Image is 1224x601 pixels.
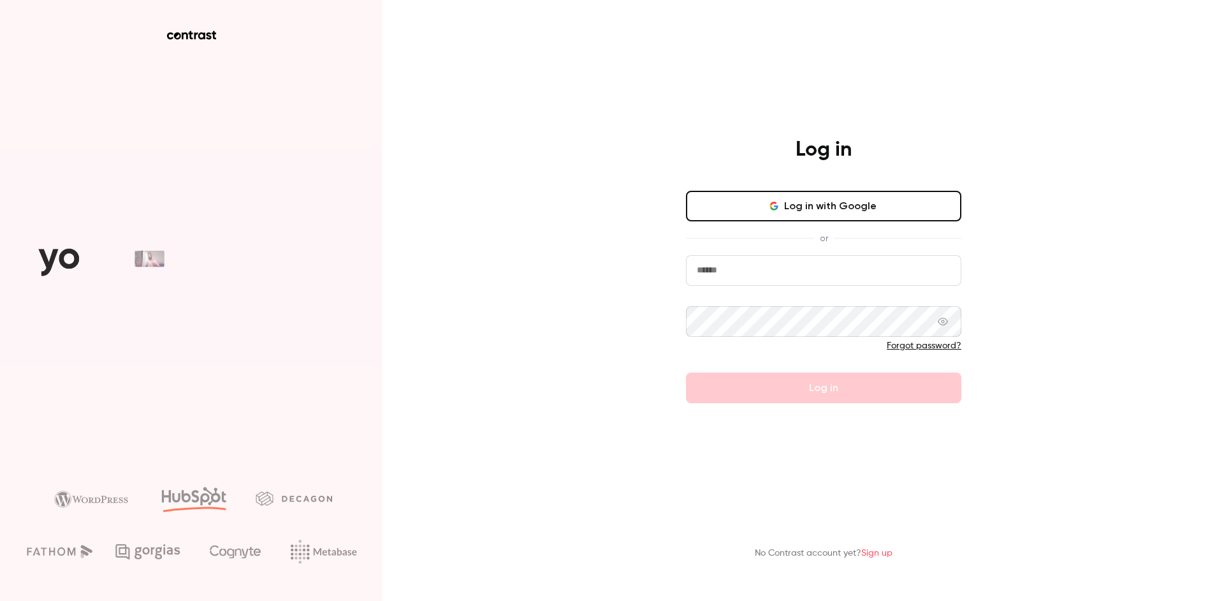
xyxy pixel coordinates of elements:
a: Sign up [861,549,892,558]
span: or [813,232,834,245]
p: No Contrast account yet? [755,547,892,560]
img: decagon [256,491,332,505]
button: Log in with Google [686,191,961,221]
h4: Log in [796,137,852,163]
a: Forgot password? [887,341,961,350]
